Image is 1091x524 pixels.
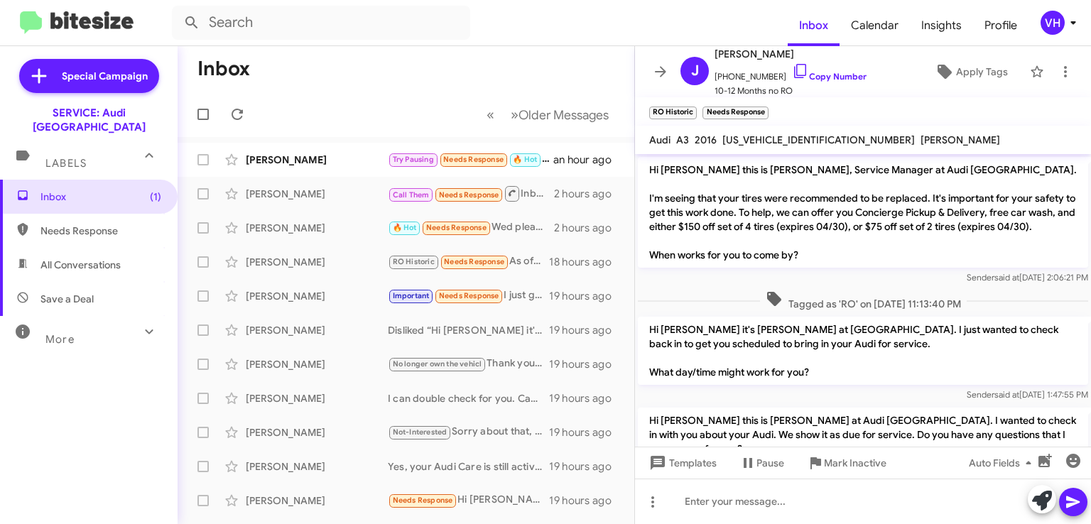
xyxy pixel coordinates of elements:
button: Pause [728,450,796,476]
span: Needs Response [393,496,453,505]
div: 19 hours ago [549,289,623,303]
p: Hi [PERSON_NAME] this is [PERSON_NAME], Service Manager at Audi [GEOGRAPHIC_DATA]. I'm seeing tha... [638,157,1088,268]
span: Tagged as 'RO' on [DATE] 11:13:40 PM [760,290,967,311]
h1: Inbox [197,58,250,80]
span: J [691,60,699,82]
span: Auto Fields [969,450,1037,476]
div: 19 hours ago [549,493,623,508]
div: 19 hours ago [549,357,623,371]
span: Older Messages [519,107,609,123]
span: Pause [756,450,784,476]
p: Hi [PERSON_NAME] it's [PERSON_NAME] at [GEOGRAPHIC_DATA]. I just wanted to check back in to get y... [638,317,1088,385]
div: [PERSON_NAME] [246,187,388,201]
span: Labels [45,157,87,170]
div: VH [1041,11,1065,35]
div: 19 hours ago [549,459,623,474]
span: [PHONE_NUMBER] [715,62,867,84]
span: A3 [676,133,689,146]
div: Thank you for getting back to me. I will update my records. [388,356,549,372]
button: VH [1028,11,1075,35]
div: [PERSON_NAME] [246,153,388,167]
span: Audi [649,133,671,146]
span: » [511,106,519,124]
a: Calendar [840,5,910,46]
span: Needs Response [439,291,499,300]
div: 19 hours ago [549,391,623,405]
span: Try Pausing [393,155,434,164]
span: Sender [DATE] 2:06:21 PM [967,272,1088,283]
small: RO Historic [649,107,697,119]
small: Needs Response [702,107,768,119]
span: [PERSON_NAME] [715,45,867,62]
span: « [487,106,494,124]
button: Next [502,100,617,129]
span: RO Historic [393,257,435,266]
span: Needs Response [439,190,499,200]
span: Important [393,291,430,300]
div: [PERSON_NAME] [246,391,388,405]
span: [PERSON_NAME] [921,133,1000,146]
span: [US_VEHICLE_IDENTIFICATION_NUMBER] [722,133,915,146]
span: Needs Response [40,224,161,238]
input: Search [172,6,470,40]
div: As of right now [388,253,549,270]
a: Copy Number [792,71,867,82]
div: [PERSON_NAME] [246,323,388,337]
a: Inbox [788,5,840,46]
span: All Conversations [40,258,121,272]
div: 19 hours ago [549,323,623,337]
div: Inbound Call [388,185,554,202]
div: [PERSON_NAME] [246,493,388,508]
span: Apply Tags [956,59,1008,84]
a: Special Campaign [19,59,159,93]
div: Disliked “Hi [PERSON_NAME] it's [PERSON_NAME] at [GEOGRAPHIC_DATA]. I just wanted to check back i... [388,323,549,337]
span: Not-Interested [393,427,447,437]
div: [PERSON_NAME] [246,255,388,269]
button: Apply Tags [918,59,1023,84]
div: [PERSON_NAME] [246,459,388,474]
span: Sender [DATE] 1:47:55 PM [967,389,1088,400]
button: Mark Inactive [796,450,898,476]
div: [PERSON_NAME] [246,425,388,440]
span: More [45,333,75,346]
span: Mark Inactive [824,450,886,476]
span: Inbox [40,190,161,204]
span: No longer own the vehicl [393,359,482,369]
span: Needs Response [426,223,487,232]
div: [PERSON_NAME] [246,357,388,371]
div: Sorry about that, this is an automated system. I do see you were here not long ago. Have a great ... [388,424,549,440]
div: an hour ago [553,153,623,167]
span: Call Them [393,190,430,200]
nav: Page navigation example [479,100,617,129]
div: 2 hours ago [554,187,623,201]
div: 19 hours ago [549,425,623,440]
span: Needs Response [444,257,504,266]
a: Profile [973,5,1028,46]
p: Hi [PERSON_NAME] this is [PERSON_NAME] at Audi [GEOGRAPHIC_DATA]. I wanted to check in with you a... [638,408,1088,462]
span: Special Campaign [62,69,148,83]
button: Auto Fields [957,450,1048,476]
div: [PERSON_NAME] [246,289,388,303]
div: Yes, your Audi Care is still active. Before 52,000 or [DATE]. You did your 20k service last year ... [388,459,549,474]
button: Templates [635,450,728,476]
span: 🔥 Hot [513,155,537,164]
span: 10-12 Months no RO [715,84,867,98]
div: [PERSON_NAME] [246,221,388,235]
div: Hi [PERSON_NAME]. You are correct. Thanks for reaching out. [DATE] work best for me unless you ha... [388,492,549,508]
span: Needs Response [443,155,504,164]
span: (1) [150,190,161,204]
span: 2016 [695,133,717,146]
span: 🔥 Hot [393,223,417,232]
div: I just got a call and a text saying "my car may be ready for service". Seems like you guys need t... [388,288,549,304]
div: 2 hours ago [554,221,623,235]
span: said at [994,389,1019,400]
span: Templates [646,450,717,476]
a: Insights [910,5,973,46]
span: Save a Deal [40,292,94,306]
div: Wed please next week [388,219,554,236]
button: Previous [478,100,503,129]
